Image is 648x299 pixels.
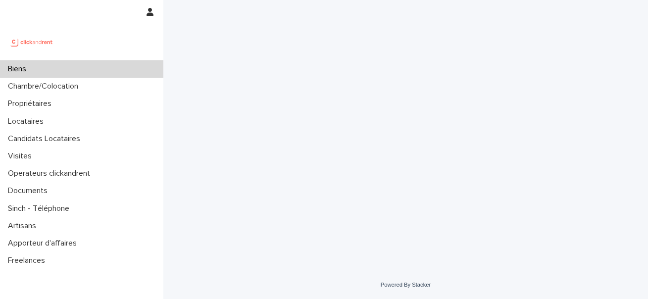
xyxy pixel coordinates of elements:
p: Sinch - Téléphone [4,204,77,213]
img: UCB0brd3T0yccxBKYDjQ [8,32,56,52]
a: Powered By Stacker [381,282,431,288]
p: Visites [4,151,40,161]
p: Locataires [4,117,51,126]
p: Propriétaires [4,99,59,108]
p: Apporteur d'affaires [4,239,85,248]
p: Operateurs clickandrent [4,169,98,178]
p: Chambre/Colocation [4,82,86,91]
p: Documents [4,186,55,196]
p: Candidats Locataires [4,134,88,144]
p: Biens [4,64,34,74]
p: Freelances [4,256,53,265]
p: Artisans [4,221,44,231]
